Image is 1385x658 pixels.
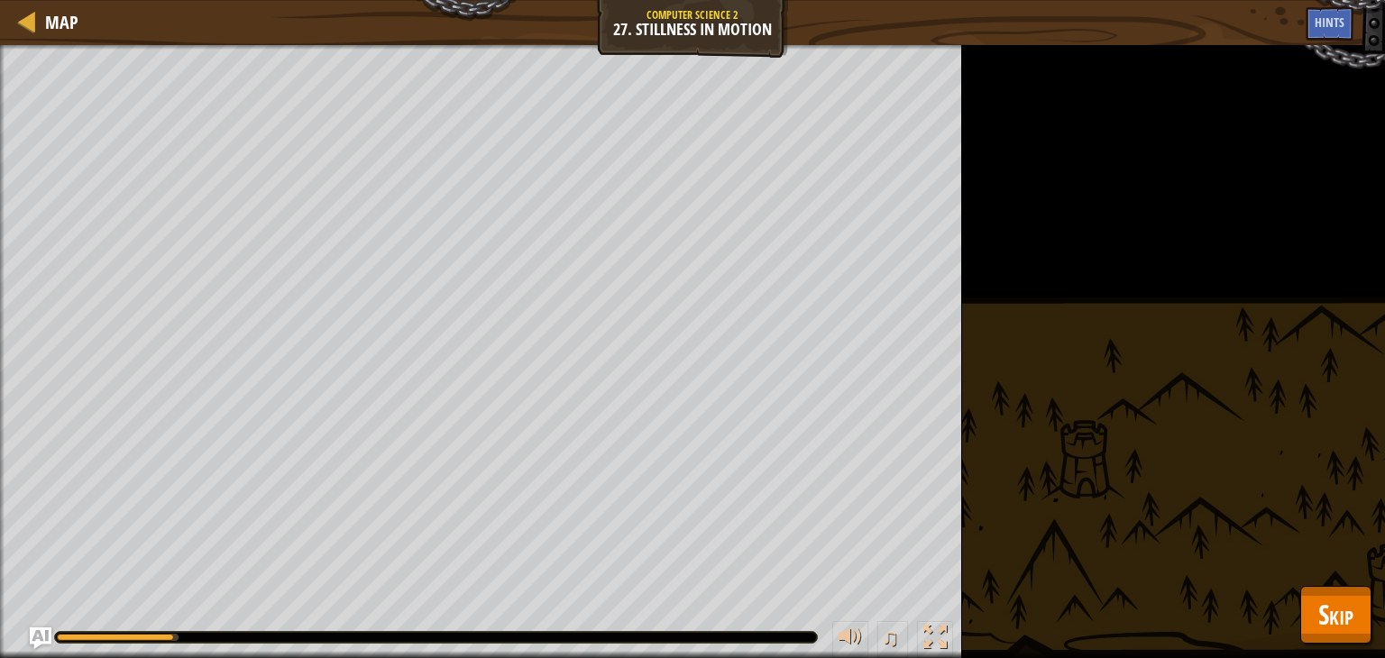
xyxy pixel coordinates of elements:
span: ♫ [881,624,899,651]
span: Hints [1315,14,1344,31]
button: Ask AI [30,627,51,649]
a: Map [36,10,78,34]
button: Adjust volume [832,621,868,658]
span: Skip [1318,596,1353,633]
button: Skip [1300,586,1371,644]
button: Toggle fullscreen [917,621,953,658]
span: Map [45,10,78,34]
button: ♫ [877,621,908,658]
